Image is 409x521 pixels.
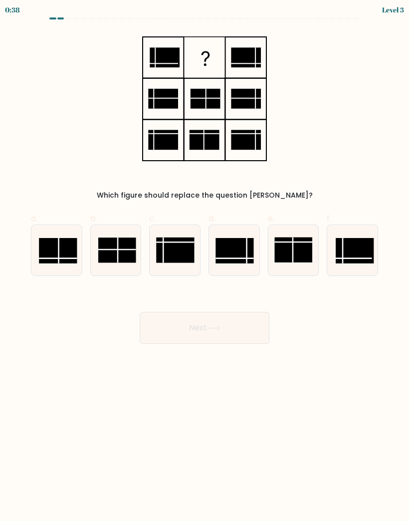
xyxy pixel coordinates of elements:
div: Which figure should replace the question [PERSON_NAME]? [37,190,372,201]
div: Level 3 [382,4,404,15]
div: 0:38 [5,4,20,15]
button: Next [140,312,269,344]
span: a. [31,213,37,224]
span: b. [90,213,97,224]
span: f. [327,213,331,224]
span: e. [268,213,274,224]
span: c. [149,213,156,224]
span: d. [208,213,215,224]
